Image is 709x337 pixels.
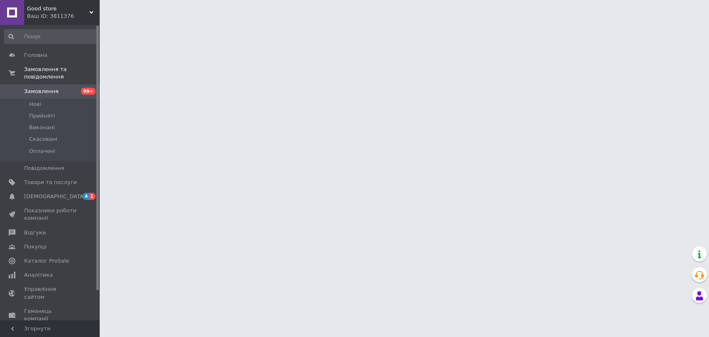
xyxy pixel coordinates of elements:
span: Покупці [24,243,47,251]
span: Каталог ProSale [24,257,69,265]
input: Пошук [4,29,98,44]
span: Скасовані [29,135,57,143]
div: Ваш ID: 3811376 [27,12,100,20]
span: Товари та послуги [24,179,77,186]
span: Нові [29,101,41,108]
span: Оплачені [29,148,55,155]
span: Замовлення [24,88,59,95]
span: Аналітика [24,271,53,279]
span: Показники роботи компанії [24,207,77,222]
span: Головна [24,52,47,59]
span: Виконані [29,124,55,131]
span: Управління сайтом [24,285,77,300]
span: [DEMOGRAPHIC_DATA] [24,193,86,200]
span: Good store [27,5,89,12]
span: 4 [83,193,89,200]
span: 99+ [81,88,96,95]
span: Замовлення та повідомлення [24,66,100,81]
span: Відгуки [24,229,46,236]
span: Повідомлення [24,165,64,172]
span: Гаманець компанії [24,307,77,322]
span: Прийняті [29,112,55,120]
span: 1 [89,193,96,200]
